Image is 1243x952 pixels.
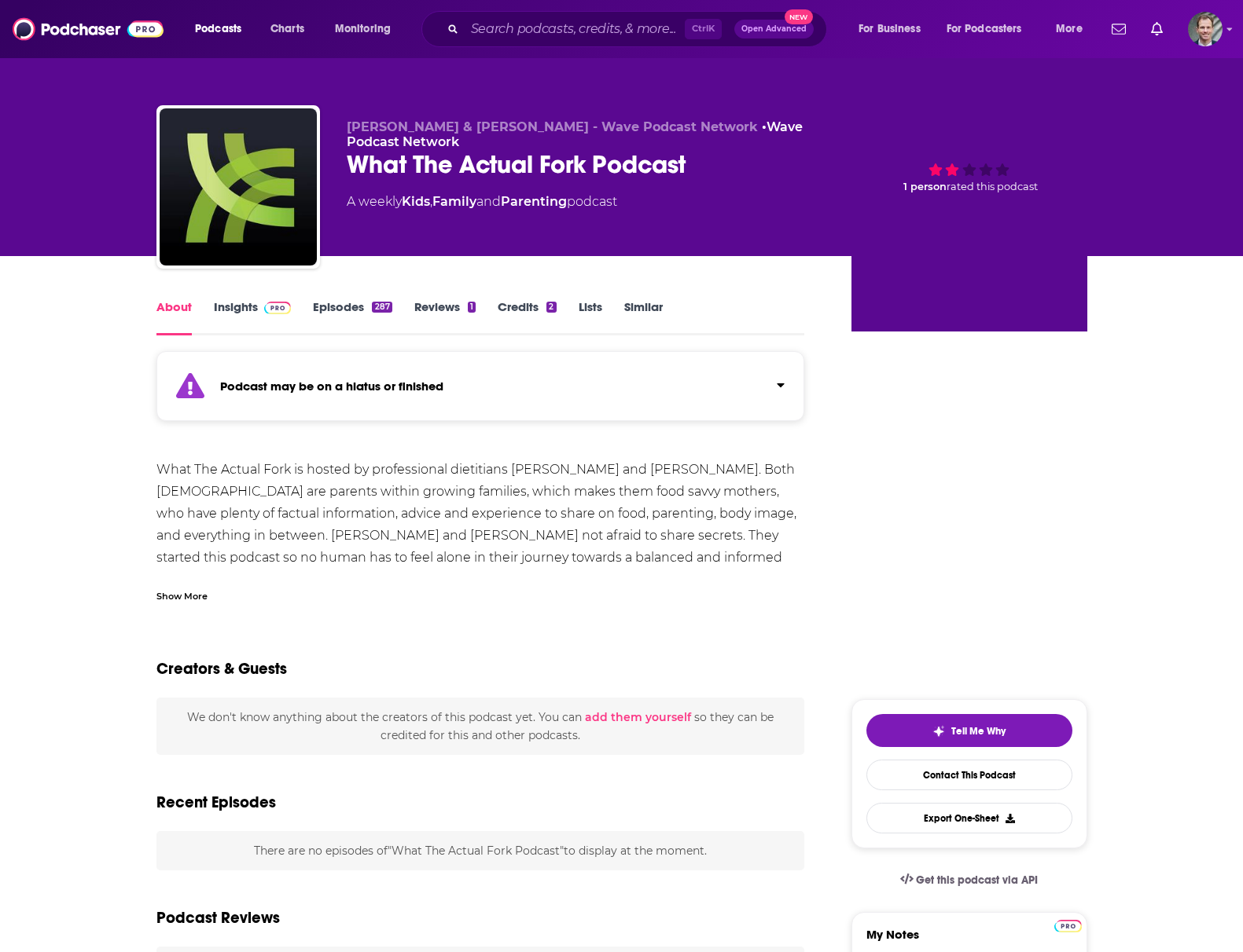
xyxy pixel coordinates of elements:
[468,302,476,313] div: 1
[866,760,1072,790] a: Contact This Podcast
[932,725,945,738] img: tell me why sparkle
[579,299,602,335] a: Lists
[476,194,501,209] span: and
[585,711,691,723] button: add them yourself
[372,302,392,313] div: 287
[1188,12,1223,46] button: Show profile menu
[785,9,813,24] span: New
[734,20,814,38] button: Open AdvancedNew
[848,16,940,42] button: open menu
[335,18,391,40] span: Monitoring
[156,793,276,812] h2: Recent Episodes
[1054,920,1082,932] img: Podchaser Pro
[430,194,432,209] span: ,
[260,16,314,42] a: Charts
[156,908,280,928] h3: Podcast Reviews
[888,861,1051,899] a: Get this podcast via API
[465,16,685,42] input: Search podcasts, credits, & more...
[866,714,1072,747] button: tell me why sparkleTell Me Why
[347,192,617,211] div: A weekly podcast
[156,299,192,335] a: About
[254,844,707,858] span: There are no episodes of "What The Actual Fork Podcast" to display at the moment.
[264,302,292,314] img: Podchaser Pro
[866,803,1072,833] button: Export One-Sheet
[220,379,443,394] strong: Podcast may be on a hiatus or finished
[1105,16,1132,42] a: Show notifications dropdown
[432,194,476,209] a: Family
[347,119,758,134] span: [PERSON_NAME] & [PERSON_NAME] - Wave Podcast Network
[1145,16,1169,42] a: Show notifications dropdown
[951,725,1006,738] span: Tell Me Why
[214,299,292,335] a: InsightsPodchaser Pro
[1045,16,1102,42] button: open menu
[685,19,722,39] span: Ctrl K
[1188,12,1223,46] img: User Profile
[851,119,1087,217] div: 1 personrated this podcast
[1054,917,1082,932] a: Pro website
[313,299,392,335] a: Episodes287
[402,194,430,209] a: Kids
[13,14,164,44] img: Podchaser - Follow, Share and Rate Podcasts
[347,119,803,149] a: Wave Podcast Network
[270,18,304,40] span: Charts
[501,194,567,209] a: Parenting
[546,302,556,313] div: 2
[947,181,1038,192] span: rated this podcast
[624,299,663,335] a: Similar
[1188,12,1223,46] span: Logged in as kwerderman
[916,873,1038,887] span: Get this podcast via API
[160,108,317,265] img: What The Actual Fork Podcast
[156,659,287,679] h2: Creators & Guests
[947,18,1022,40] span: For Podcasters
[187,710,774,741] span: We don't know anything about the creators of this podcast yet . You can so they can be credited f...
[347,119,803,149] span: •
[936,16,1045,42] button: open menu
[498,299,556,335] a: Credits2
[903,181,947,192] span: 1 person
[195,18,241,40] span: Podcasts
[184,16,262,42] button: open menu
[414,299,476,335] a: Reviews1
[436,11,842,47] div: Search podcasts, credits, & more...
[1056,18,1083,40] span: More
[324,16,411,42] button: open menu
[741,25,807,33] span: Open Advanced
[156,459,805,591] div: What The Actual Fork is hosted by professional dietitians [PERSON_NAME] and [PERSON_NAME]. Both [...
[859,18,921,40] span: For Business
[156,361,805,421] section: Click to expand status details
